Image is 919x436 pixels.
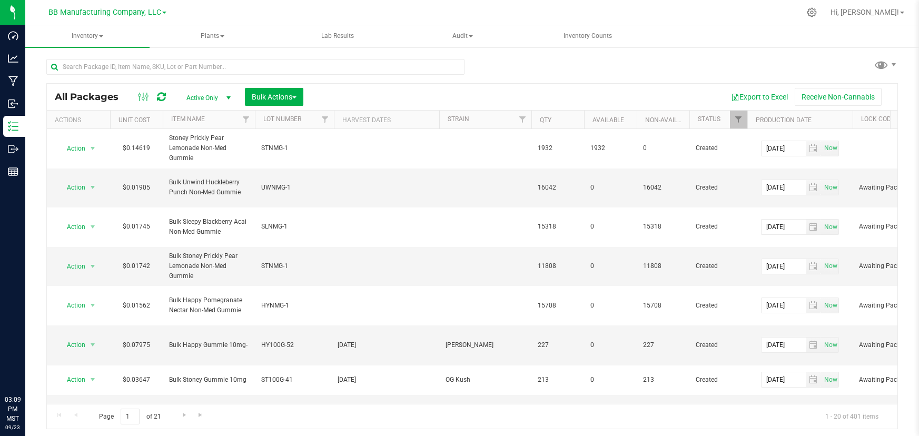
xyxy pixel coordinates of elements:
[643,143,683,153] span: 0
[822,141,839,156] span: Set Current date
[643,261,683,271] span: 11808
[592,116,624,124] a: Available
[806,298,822,313] span: select
[643,301,683,311] span: 15708
[275,25,400,47] a: Lab Results
[169,217,249,237] span: Bulk Sleepy Blackberry Acai Non-Med Gummie
[696,143,741,153] span: Created
[538,375,578,385] span: 213
[110,169,163,208] td: $0.01905
[756,116,812,124] a: Production Date
[48,8,161,17] span: BB Manufacturing Company, LLC
[263,115,301,123] a: Lot Number
[86,298,100,313] span: select
[55,91,129,103] span: All Packages
[334,111,439,129] th: Harvest Dates
[590,340,630,350] span: 0
[696,340,741,350] span: Created
[8,166,18,177] inline-svg: Reports
[57,141,86,156] span: Action
[538,340,578,350] span: 227
[590,301,630,311] span: 0
[696,222,741,232] span: Created
[446,375,525,385] span: OG Kush
[806,220,822,234] span: select
[5,423,21,431] p: 09/23
[8,76,18,86] inline-svg: Manufacturing
[193,409,209,423] a: Go to the last page
[446,340,525,350] span: [PERSON_NAME]
[8,144,18,154] inline-svg: Outbound
[806,259,822,274] span: select
[643,340,683,350] span: 227
[25,25,150,47] a: Inventory
[590,143,630,153] span: 1932
[86,372,100,387] span: select
[730,111,747,128] a: Filter
[238,111,255,128] a: Filter
[821,141,838,156] span: select
[538,261,578,271] span: 11808
[724,88,795,106] button: Export to Excel
[252,93,297,101] span: Bulk Actions
[526,25,650,47] a: Inventory Counts
[549,32,626,41] span: Inventory Counts
[261,261,328,271] span: STNMG-1
[861,115,895,123] a: Lock Code
[151,25,275,47] a: Plants
[696,261,741,271] span: Created
[538,301,578,311] span: 15708
[590,375,630,385] span: 0
[448,115,469,123] a: Strain
[169,295,249,315] span: Bulk Happy Pomegranate Nectar Non-Med Gummie
[245,88,303,106] button: Bulk Actions
[151,26,274,47] span: Plants
[118,116,150,124] a: Unit Cost
[86,220,100,234] span: select
[822,338,839,353] span: Set Current date
[822,298,839,313] span: Set Current date
[806,180,822,195] span: select
[831,8,899,16] span: Hi, [PERSON_NAME]!
[55,116,106,124] div: Actions
[696,183,741,193] span: Created
[110,129,163,169] td: $0.14619
[643,375,683,385] span: 213
[338,375,436,385] div: Value 1: 2024-11-19
[821,372,838,387] span: select
[795,88,882,106] button: Receive Non-Cannabis
[590,183,630,193] span: 0
[261,143,328,153] span: STNMG-1
[169,340,249,350] span: Bulk Happy Gummie 10mg-
[8,98,18,109] inline-svg: Inbound
[5,395,21,423] p: 03:09 PM MST
[110,365,163,395] td: $0.03647
[110,207,163,247] td: $0.01745
[822,180,839,195] span: Set Current date
[538,183,578,193] span: 16042
[46,59,465,75] input: Search Package ID, Item Name, SKU, Lot or Part Number...
[590,261,630,271] span: 0
[171,115,205,123] a: Item Name
[821,259,838,274] span: select
[8,31,18,41] inline-svg: Dashboard
[86,141,100,156] span: select
[57,180,86,195] span: Action
[8,121,18,132] inline-svg: Inventory
[86,180,100,195] span: select
[698,115,720,123] a: Status
[57,259,86,274] span: Action
[817,409,887,424] span: 1 - 20 of 401 items
[8,53,18,64] inline-svg: Analytics
[90,409,170,425] span: Page of 21
[57,298,86,313] span: Action
[110,325,163,365] td: $0.07975
[317,111,334,128] a: Filter
[822,220,839,235] span: Set Current date
[57,372,86,387] span: Action
[261,340,328,350] span: HY100G-52
[261,183,328,193] span: UWNMG-1
[86,338,100,352] span: select
[261,301,328,311] span: HYNMG-1
[806,141,822,156] span: select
